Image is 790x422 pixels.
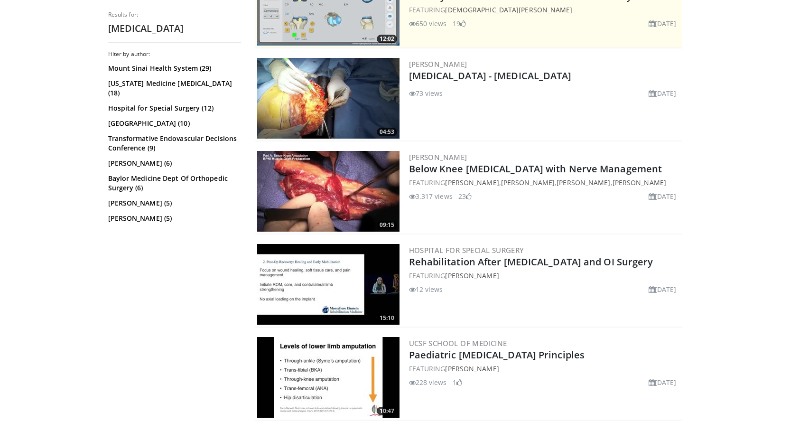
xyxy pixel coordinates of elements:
[377,35,397,43] span: 12:02
[453,19,466,28] li: 19
[445,364,499,373] a: [PERSON_NAME]
[108,119,239,128] a: [GEOGRAPHIC_DATA] (10)
[409,255,653,268] a: Rehabilitation After [MEDICAL_DATA] and OI Surgery
[649,19,677,28] li: [DATE]
[409,178,680,188] div: FEATURING , , ,
[257,58,400,139] img: a65d029b-de48-4001-97d6-ae5cb8ed2e9f.300x170_q85_crop-smart_upscale.jpg
[409,19,447,28] li: 650 views
[257,244,400,325] a: 15:10
[257,58,400,139] a: 04:53
[377,128,397,136] span: 04:53
[257,337,400,418] img: d1d63535-2631-405a-91b9-586eb7cae57f.300x170_q85_crop-smart_upscale.jpg
[409,245,524,255] a: Hospital for Special Surgery
[458,191,472,201] li: 23
[377,221,397,229] span: 09:15
[649,88,677,98] li: [DATE]
[409,69,572,82] a: [MEDICAL_DATA] - [MEDICAL_DATA]
[501,178,555,187] a: [PERSON_NAME]
[649,191,677,201] li: [DATE]
[453,377,462,387] li: 1
[649,284,677,294] li: [DATE]
[557,178,610,187] a: [PERSON_NAME]
[257,337,400,418] a: 10:47
[257,151,400,232] a: 09:15
[108,159,239,168] a: [PERSON_NAME] (6)
[108,198,239,208] a: [PERSON_NAME] (5)
[108,50,241,58] h3: Filter by author:
[409,284,443,294] li: 12 views
[409,338,507,348] a: UCSF School of Medicine
[649,377,677,387] li: [DATE]
[108,22,241,35] h2: [MEDICAL_DATA]
[108,11,241,19] p: Results for:
[409,271,680,281] div: FEATURING
[409,348,585,361] a: Paediatric [MEDICAL_DATA] Principles
[409,152,467,162] a: [PERSON_NAME]
[108,214,239,223] a: [PERSON_NAME] (5)
[613,178,666,187] a: [PERSON_NAME]
[409,364,680,374] div: FEATURING
[445,271,499,280] a: [PERSON_NAME]
[445,178,499,187] a: [PERSON_NAME]
[409,59,467,69] a: [PERSON_NAME]
[377,314,397,322] span: 15:10
[409,88,443,98] li: 73 views
[377,407,397,415] span: 10:47
[108,79,239,98] a: [US_STATE] Medicine [MEDICAL_DATA] (18)
[108,64,239,73] a: Mount Sinai Health System (29)
[108,174,239,193] a: Baylor Medicine Dept Of Orthopedic Surgery (6)
[108,134,239,153] a: Transformative Endovascular Decisions Conference (9)
[257,244,400,325] img: 687ec5fe-6493-4445-af0d-7d0355ade395.300x170_q85_crop-smart_upscale.jpg
[409,5,680,15] div: FEATURING
[257,151,400,232] img: 4075178f-0485-4c93-bf7a-dd164c9bddd9.300x170_q85_crop-smart_upscale.jpg
[445,5,572,14] a: [DEMOGRAPHIC_DATA][PERSON_NAME]
[108,103,239,113] a: Hospital for Special Surgery (12)
[409,377,447,387] li: 228 views
[409,162,662,175] a: Below Knee [MEDICAL_DATA] with Nerve Management
[409,191,453,201] li: 3,317 views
